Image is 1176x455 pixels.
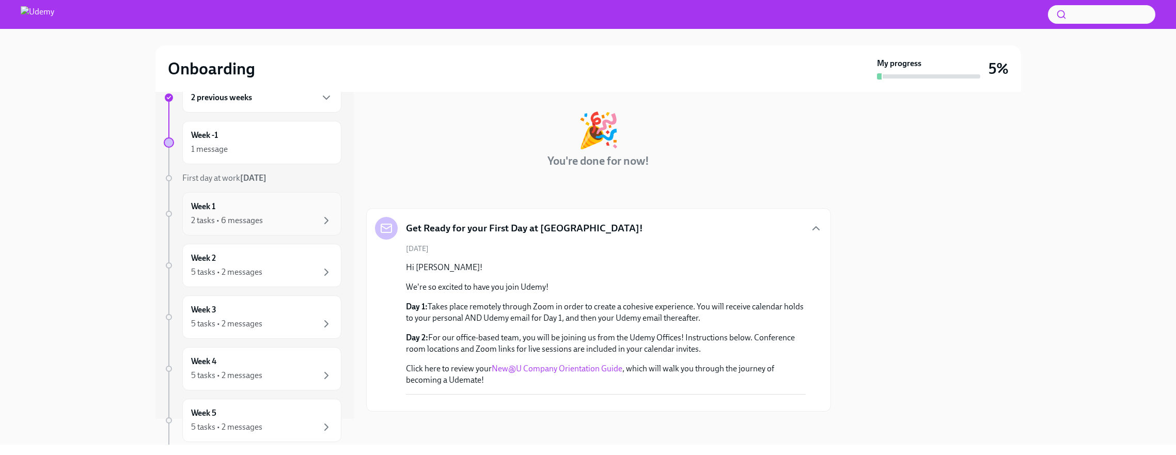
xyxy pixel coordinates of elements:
h6: Week -1 [191,130,218,141]
a: Week 55 tasks • 2 messages [164,399,341,442]
div: 🎉 [577,113,620,147]
strong: Day 1: [406,302,428,311]
span: [DATE] [406,244,429,254]
p: Takes place remotely through Zoom in order to create a cohesive experience. You will receive cale... [406,301,806,324]
img: Udemy [21,6,54,23]
h6: 2 previous weeks [191,92,252,103]
div: 5 tasks • 2 messages [191,318,262,330]
div: 5 tasks • 2 messages [191,370,262,381]
div: 5 tasks • 2 messages [191,421,262,433]
div: 1 message [191,144,228,155]
h4: You're done for now! [547,153,649,169]
p: Click here to review your , which will walk you through the journey of becoming a Udemate! [406,363,806,386]
a: Week -11 message [164,121,341,164]
strong: Day 2: [406,333,428,342]
a: Week 25 tasks • 2 messages [164,244,341,287]
p: Hi [PERSON_NAME]! [406,262,806,273]
h6: Week 5 [191,407,216,419]
a: First day at work[DATE] [164,172,341,184]
a: Week 45 tasks • 2 messages [164,347,341,390]
a: Week 35 tasks • 2 messages [164,295,341,339]
h3: 5% [989,59,1009,78]
h2: Onboarding [168,58,255,79]
strong: [DATE] [240,173,266,183]
a: Week 12 tasks • 6 messages [164,192,341,236]
h6: Week 4 [191,356,216,367]
div: 2 previous weeks [182,83,341,113]
h5: Get Ready for your First Day at [GEOGRAPHIC_DATA]! [406,222,643,235]
span: First day at work [182,173,266,183]
a: New@U Company Orientation Guide [492,364,622,373]
p: We're so excited to have you join Udemy! [406,281,806,293]
strong: My progress [877,58,921,69]
h6: Week 1 [191,201,215,212]
div: 2 tasks • 6 messages [191,215,263,226]
div: 5 tasks • 2 messages [191,266,262,278]
h6: Week 3 [191,304,216,316]
p: For our office-based team, you will be joining us from the Udemy Offices! Instructions below. Con... [406,332,806,355]
h6: Week 2 [191,253,216,264]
